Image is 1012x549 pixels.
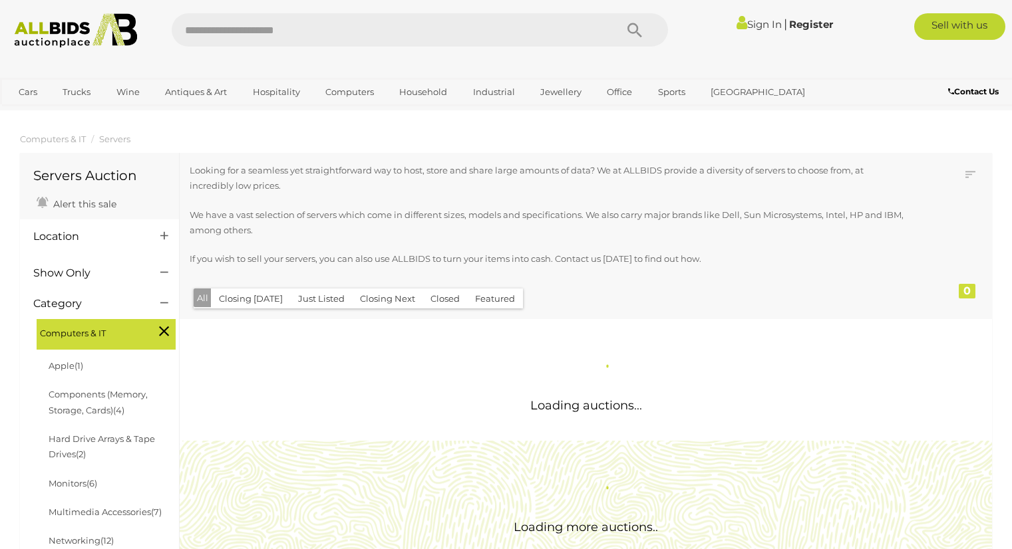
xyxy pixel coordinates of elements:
button: All [194,288,212,308]
a: Computers & IT [20,134,86,144]
div: 0 [959,284,975,298]
a: Sell with us [914,13,1005,40]
a: Computers [317,81,383,103]
p: Looking for a seamless yet straightforward way to host, store and share large amounts of data? We... [190,163,906,194]
button: Just Listed [290,288,353,309]
a: Sports [649,81,694,103]
a: Multimedia Accessories(7) [49,506,162,517]
span: | [784,17,787,31]
p: We have a vast selection of servers which come in different sizes, models and specifications. We ... [190,207,906,239]
button: Search [601,13,668,47]
a: Alert this sale [33,193,120,213]
img: Allbids.com.au [7,13,144,48]
a: Monitors(6) [49,478,97,489]
span: Alert this sale [50,198,116,210]
span: (7) [151,506,162,517]
a: Jewellery [532,81,590,103]
a: Antiques & Art [156,81,236,103]
span: Loading auctions... [530,398,642,413]
button: Closing Next [352,288,423,309]
a: Contact Us [948,84,1002,99]
p: If you wish to sell your servers, you can also use ALLBIDS to turn your items into cash. Contact ... [190,251,906,267]
a: Hard Drive Arrays & Tape Drives(2) [49,433,155,459]
a: Networking(12) [49,535,114,546]
button: Closing [DATE] [211,288,291,309]
a: Industrial [464,81,524,103]
b: Contact Us [948,86,999,96]
a: Hospitality [244,81,309,103]
a: Register [789,18,833,31]
span: Computers & IT [40,322,140,341]
span: (2) [76,449,86,459]
a: Apple(1) [49,360,83,371]
button: Closed [422,288,468,309]
h4: Show Only [33,267,140,279]
span: Loading more auctions.. [514,520,658,534]
a: Office [598,81,641,103]
h4: Location [33,231,140,243]
a: Cars [10,81,46,103]
span: (4) [113,405,124,415]
a: Components (Memory, Storage, Cards)(4) [49,389,148,415]
span: (12) [100,535,114,546]
a: Sign In [737,18,782,31]
span: (6) [86,478,97,489]
a: Trucks [54,81,99,103]
a: [GEOGRAPHIC_DATA] [702,81,814,103]
h4: Category [33,298,140,310]
button: Featured [467,288,523,309]
a: Servers [99,134,130,144]
h1: Servers Auction [33,168,166,183]
a: Wine [108,81,148,103]
span: (1) [75,360,83,371]
a: Household [391,81,456,103]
